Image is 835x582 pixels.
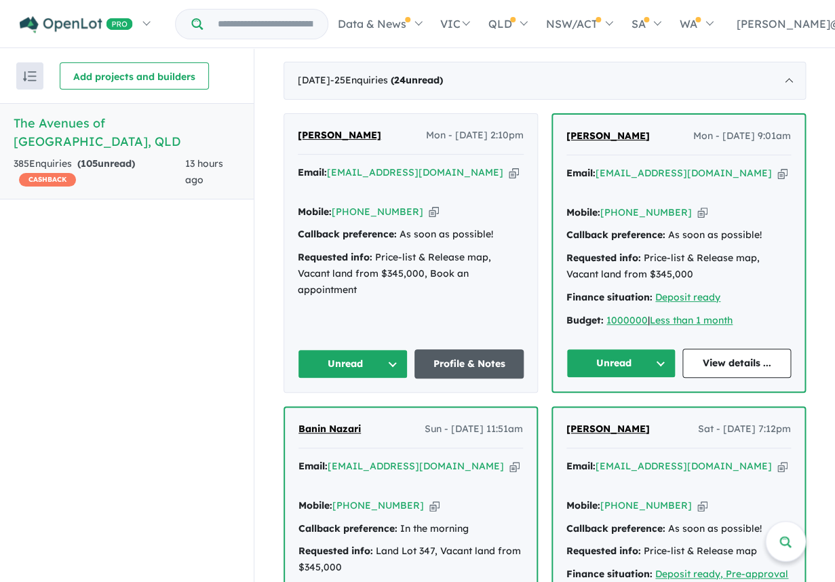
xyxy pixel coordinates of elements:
strong: Email: [566,460,596,472]
span: 24 [394,74,406,86]
a: [EMAIL_ADDRESS][DOMAIN_NAME] [327,166,503,178]
a: [PHONE_NUMBER] [332,206,423,218]
div: Land Lot 347, Vacant land from $345,000 [298,543,523,576]
strong: Email: [298,166,327,178]
button: Copy [509,459,520,473]
div: As soon as possible! [566,521,791,537]
strong: Mobile: [566,206,600,218]
a: [PERSON_NAME] [566,421,650,438]
div: As soon as possible! [298,227,524,243]
strong: Budget: [566,314,604,326]
a: [PHONE_NUMBER] [600,499,692,511]
strong: Callback preference: [298,522,397,535]
span: Mon - [DATE] 9:01am [693,128,791,144]
div: As soon as possible! [566,227,791,244]
a: Profile & Notes [414,349,524,379]
span: Banin Nazari [298,423,361,435]
strong: Callback preference: [566,229,665,241]
a: [PHONE_NUMBER] [332,499,424,511]
span: Sat - [DATE] 7:12pm [698,421,791,438]
strong: Email: [566,167,596,179]
div: Price-list & Release map, Vacant land from $345,000, Book an appointment [298,250,524,298]
div: In the morning [298,521,523,537]
a: [EMAIL_ADDRESS][DOMAIN_NAME] [596,167,772,179]
div: 385 Enquir ies [14,156,185,189]
strong: Email: [298,460,328,472]
strong: Callback preference: [566,522,665,535]
a: [EMAIL_ADDRESS][DOMAIN_NAME] [328,460,504,472]
div: [DATE] [284,62,806,100]
img: Openlot PRO Logo White [20,16,133,33]
a: Banin Nazari [298,421,361,438]
strong: Finance situation: [566,291,653,303]
strong: Requested info: [566,545,641,557]
span: CASHBACK [19,173,76,187]
strong: Requested info: [298,545,373,557]
div: | [566,313,791,329]
img: sort.svg [23,71,37,81]
h5: The Avenues of [GEOGRAPHIC_DATA] , QLD [14,114,240,151]
span: 105 [81,157,98,170]
button: Add projects and builders [60,62,209,90]
input: Try estate name, suburb, builder or developer [206,9,325,39]
span: Mon - [DATE] 2:10pm [426,128,524,144]
strong: Mobile: [566,499,600,511]
span: 13 hours ago [185,157,223,186]
span: [PERSON_NAME] [566,130,650,142]
a: [PERSON_NAME] [566,128,650,144]
div: Price-list & Release map, Vacant land from $345,000 [566,250,791,283]
button: Copy [509,166,519,180]
strong: Finance situation: [566,568,653,580]
span: - 25 Enquir ies [330,74,443,86]
button: Unread [566,349,676,378]
span: Sun - [DATE] 11:51am [425,421,523,438]
a: 1000000 [606,314,648,326]
a: [PERSON_NAME] [298,128,381,144]
strong: Requested info: [566,252,641,264]
strong: ( unread) [77,157,135,170]
a: [PHONE_NUMBER] [600,206,692,218]
a: [EMAIL_ADDRESS][DOMAIN_NAME] [596,460,772,472]
span: [PERSON_NAME] [566,423,650,435]
button: Copy [777,166,788,180]
a: Less than 1 month [650,314,733,326]
span: [PERSON_NAME] [298,129,381,141]
button: Copy [429,499,440,513]
button: Copy [777,459,788,473]
button: Unread [298,349,408,379]
a: Deposit ready [655,291,720,303]
strong: Requested info: [298,251,372,263]
strong: Mobile: [298,499,332,511]
div: Price-list & Release map [566,543,791,560]
button: Copy [697,206,707,220]
strong: Mobile: [298,206,332,218]
button: Copy [429,205,439,219]
strong: Callback preference: [298,228,397,240]
a: View details ... [682,349,792,378]
button: Copy [697,499,707,513]
strong: ( unread) [391,74,443,86]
